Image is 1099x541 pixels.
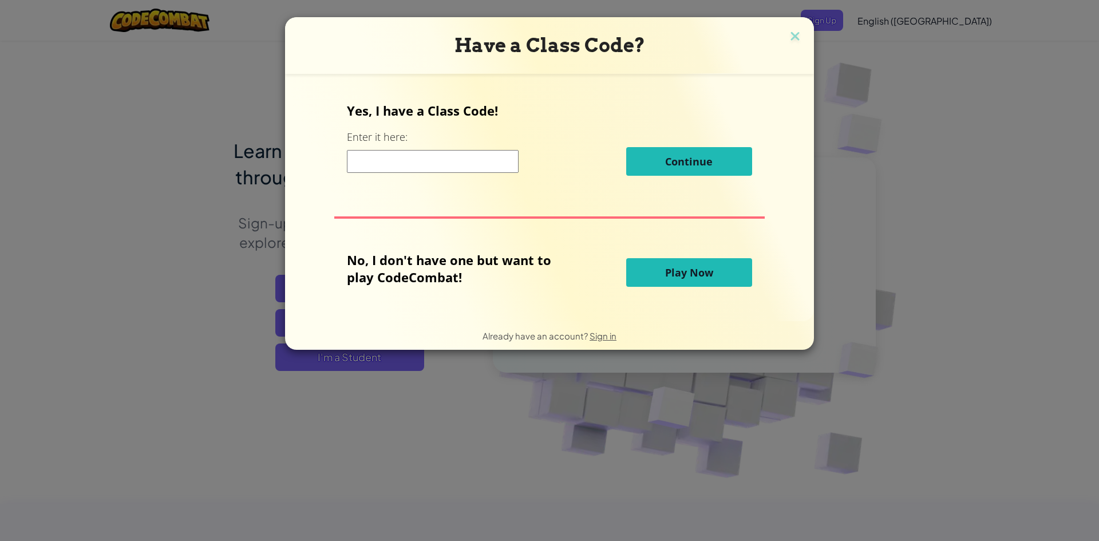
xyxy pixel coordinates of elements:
[347,251,568,286] p: No, I don't have one but want to play CodeCombat!
[590,330,616,341] a: Sign in
[347,130,408,144] label: Enter it here:
[454,34,645,57] span: Have a Class Code?
[347,102,752,119] p: Yes, I have a Class Code!
[483,330,590,341] span: Already have an account?
[665,266,713,279] span: Play Now
[626,258,752,287] button: Play Now
[626,147,752,176] button: Continue
[665,155,713,168] span: Continue
[788,29,802,46] img: close icon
